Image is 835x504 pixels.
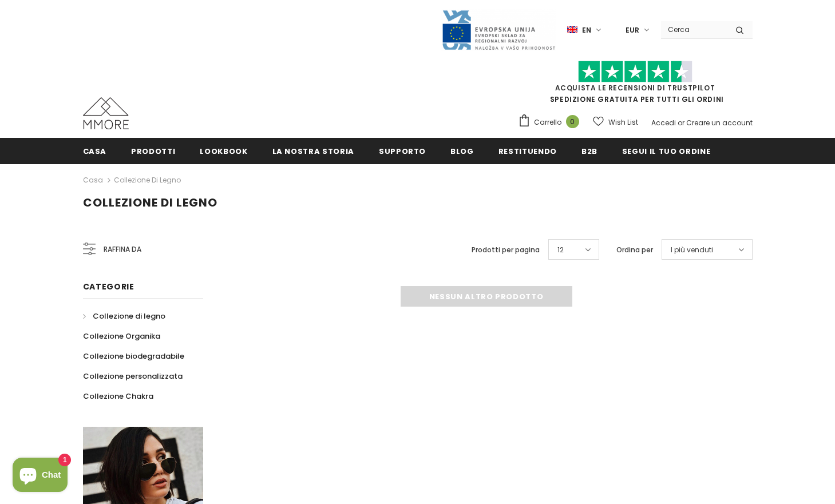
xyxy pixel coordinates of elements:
a: Creare un account [686,118,753,128]
label: Prodotti per pagina [472,244,540,256]
span: La nostra storia [272,146,354,157]
span: 0 [566,115,579,128]
a: supporto [379,138,426,164]
input: Search Site [661,21,727,38]
span: Categorie [83,281,134,292]
a: Carrello 0 [518,114,585,131]
span: 12 [557,244,564,256]
inbox-online-store-chat: Shopify online store chat [9,458,71,495]
a: Blog [450,138,474,164]
span: Raffina da [104,243,141,256]
span: or [678,118,684,128]
a: Lookbook [200,138,247,164]
span: Segui il tuo ordine [622,146,710,157]
span: Wish List [608,117,638,128]
a: Casa [83,173,103,187]
span: Collezione personalizzata [83,371,183,382]
span: SPEDIZIONE GRATUITA PER TUTTI GLI ORDINI [518,66,753,104]
img: Fidati di Pilot Stars [578,61,692,83]
span: Collezione Organika [83,331,160,342]
a: Collezione Organika [83,326,160,346]
a: Collezione di legno [83,306,165,326]
label: Ordina per [616,244,653,256]
a: Casa [83,138,107,164]
span: Lookbook [200,146,247,157]
a: Collezione Chakra [83,386,153,406]
span: supporto [379,146,426,157]
a: Segui il tuo ordine [622,138,710,164]
span: Restituendo [498,146,557,157]
span: Casa [83,146,107,157]
span: Collezione biodegradabile [83,351,184,362]
a: Collezione biodegradabile [83,346,184,366]
a: Collezione di legno [114,175,181,185]
a: Restituendo [498,138,557,164]
span: Blog [450,146,474,157]
img: i-lang-1.png [567,25,577,35]
span: en [582,25,591,36]
span: Collezione di legno [83,195,217,211]
span: Carrello [534,117,561,128]
img: Javni Razpis [441,9,556,51]
a: Wish List [593,112,638,132]
a: La nostra storia [272,138,354,164]
a: Javni Razpis [441,25,556,34]
a: Accedi [651,118,676,128]
img: Casi MMORE [83,97,129,129]
span: I più venduti [671,244,713,256]
a: Collezione personalizzata [83,366,183,386]
span: Collezione di legno [93,311,165,322]
span: Prodotti [131,146,175,157]
a: Acquista le recensioni di TrustPilot [555,83,715,93]
span: EUR [626,25,639,36]
a: B2B [581,138,597,164]
span: Collezione Chakra [83,391,153,402]
span: B2B [581,146,597,157]
a: Prodotti [131,138,175,164]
